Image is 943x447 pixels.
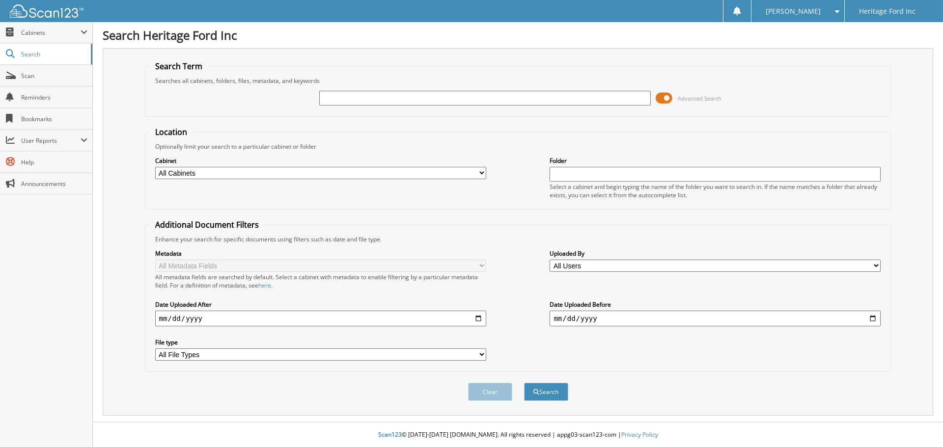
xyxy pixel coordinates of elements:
[550,183,881,199] div: Select a cabinet and begin typing the name of the folder you want to search in. If the name match...
[155,338,486,346] label: File type
[21,93,87,102] span: Reminders
[258,281,271,289] a: here
[103,27,933,43] h1: Search Heritage Ford Inc
[155,273,486,289] div: All metadata fields are searched by default. Select a cabinet with metadata to enable filtering b...
[550,311,881,326] input: end
[10,4,83,18] img: scan123-logo-white.svg
[150,77,886,85] div: Searches all cabinets, folders, files, metadata, and keywords
[93,423,943,447] div: © [DATE]-[DATE] [DOMAIN_NAME]. All rights reserved | appg03-scan123-com |
[678,95,721,102] span: Advanced Search
[21,158,87,166] span: Help
[524,383,568,401] button: Search
[150,61,207,72] legend: Search Term
[550,300,881,309] label: Date Uploaded Before
[378,430,402,439] span: Scan123
[150,142,886,151] div: Optionally limit your search to a particular cabinet or folder
[21,28,81,37] span: Cabinets
[21,180,87,188] span: Announcements
[859,8,915,14] span: Heritage Ford Inc
[766,8,821,14] span: [PERSON_NAME]
[155,311,486,326] input: start
[621,430,658,439] a: Privacy Policy
[155,249,486,258] label: Metadata
[550,157,881,165] label: Folder
[150,235,886,243] div: Enhance your search for specific documents using filters such as date and file type.
[21,115,87,123] span: Bookmarks
[21,136,81,145] span: User Reports
[150,219,264,230] legend: Additional Document Filters
[150,127,192,137] legend: Location
[155,157,486,165] label: Cabinet
[550,249,881,258] label: Uploaded By
[155,300,486,309] label: Date Uploaded After
[468,383,512,401] button: Clear
[21,50,86,58] span: Search
[21,72,87,80] span: Scan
